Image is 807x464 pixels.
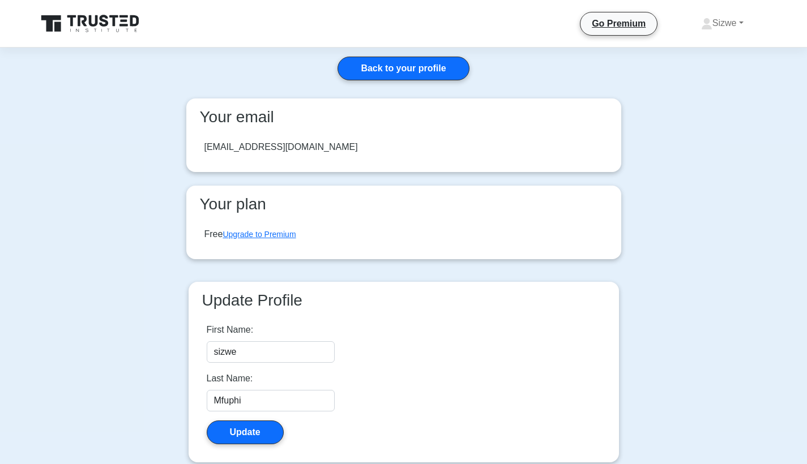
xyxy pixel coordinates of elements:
h3: Update Profile [198,291,610,310]
label: Last Name: [207,372,253,385]
a: Upgrade to Premium [223,230,296,239]
div: [EMAIL_ADDRESS][DOMAIN_NAME] [204,140,358,154]
label: First Name: [207,323,254,337]
div: Free [204,227,296,241]
a: Go Premium [585,16,652,31]
a: Back to your profile [338,57,469,80]
h3: Your plan [195,195,612,214]
a: Sizwe [674,12,771,35]
button: Update [207,420,284,444]
h3: Your email [195,108,612,127]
